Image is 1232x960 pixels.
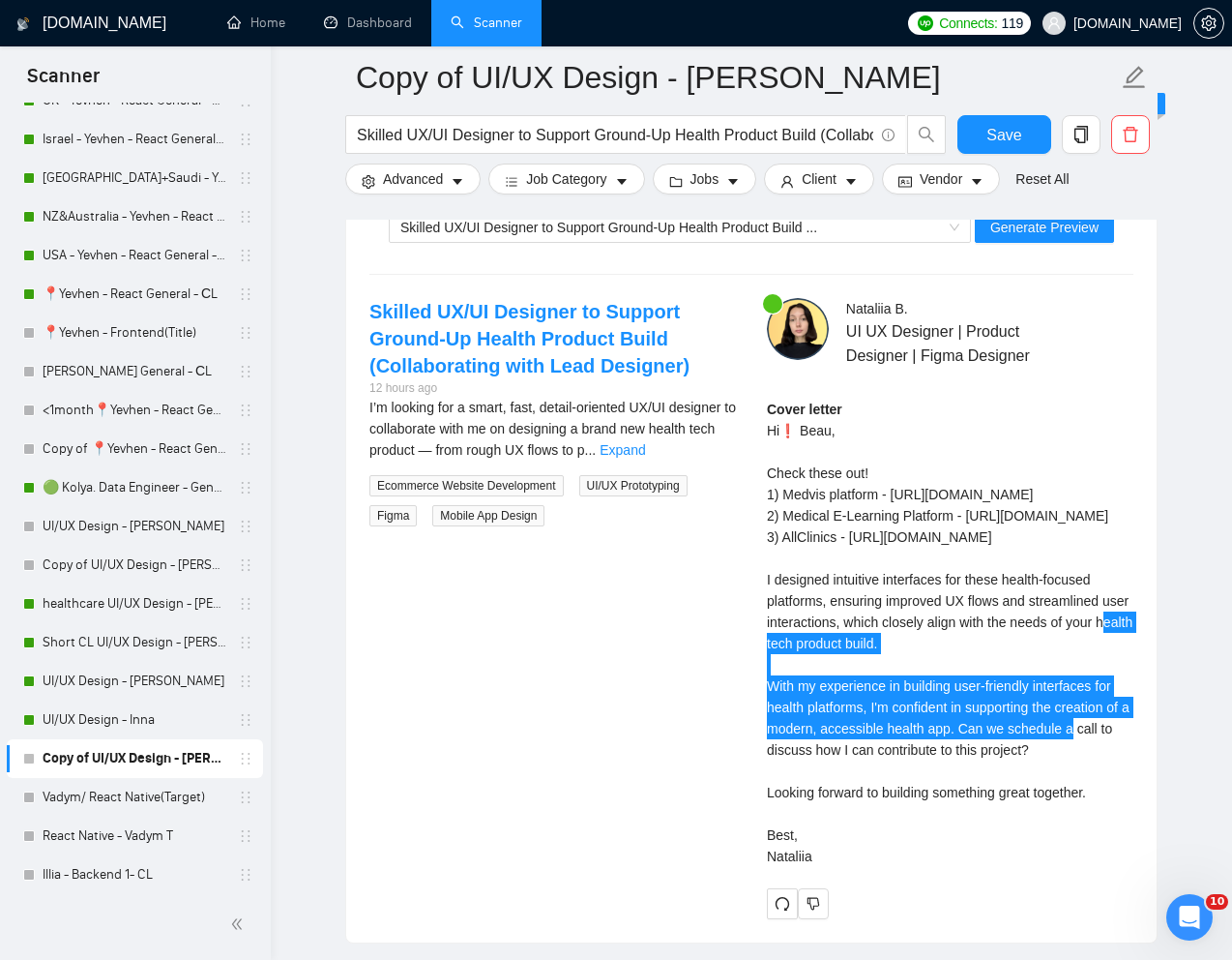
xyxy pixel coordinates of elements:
[43,778,226,817] a: Vadym/ React Native(Target)
[238,674,253,689] span: holder
[356,53,1118,102] input: Scanner name...
[488,164,644,195] button: barsJob Categorycaret-down
[230,915,249,934] span: double-left
[238,519,253,534] span: holder
[238,790,253,805] span: holder
[1062,115,1100,154] button: copy
[846,301,908,316] span: Nataliia B .
[238,209,253,225] span: holder
[369,397,736,461] div: I’m looking for a smart, fast, detail-oriented UX/UI designer to collaborate with me on designing...
[345,164,481,195] button: settingAdvancedcaret-down
[653,164,757,195] button: folderJobscaret-down
[846,319,1076,368] span: UI UX Designer | Product Designer | Figma Designer
[970,174,983,189] span: caret-down
[767,888,798,919] button: redo
[939,13,997,34] span: Connects:
[43,236,226,275] a: USA - Yevhen - React General - СL
[1122,65,1147,90] span: edit
[432,505,544,526] span: Mobile App Design
[383,168,443,190] span: Advanced
[798,888,829,919] button: dislike
[369,379,736,398] div: 12 hours ago
[43,546,226,585] a: Copy of UI/UX Design - [PERSON_NAME]
[920,168,962,190] span: Vendor
[844,174,858,189] span: caret-down
[369,505,417,526] span: Figma
[780,174,794,189] span: user
[1002,13,1023,34] span: 119
[1206,894,1228,910] span: 10
[957,115,1051,154] button: Save
[357,123,873,147] input: Search Freelance Jobs...
[43,275,226,314] a: 📍Yevhen - React General - СL
[43,623,226,662] a: Short CL UI/UX Design - [PERSON_NAME]
[882,164,1000,195] button: idcardVendorcaret-down
[1112,126,1149,143] span: delete
[16,9,30,40] img: logo
[726,174,740,189] span: caret-down
[238,828,253,844] span: holder
[1015,168,1069,190] a: Reset All
[764,164,874,195] button: userClientcaret-down
[238,596,253,612] span: holder
[43,430,226,468] a: Copy of 📍Yevhen - React General - СL
[1166,894,1213,941] iframe: Intercom live chat
[986,123,1021,147] span: Save
[369,301,689,376] a: Skilled UX/UI Designer to Support Ground-Up Health Product Build (Collaborating with Lead Designer)
[908,126,945,143] span: search
[369,475,564,496] span: Ecommerce Website Development
[767,399,1133,867] div: Remember that the client will see only the first two lines of your cover letter.
[600,442,645,458] a: Expand
[43,314,226,352] a: 📍Yevhen - Frontend(Title)
[1063,126,1100,143] span: copy
[238,325,253,341] span: holder
[579,475,688,496] span: UI/UX Prototyping
[526,168,606,190] span: Job Category
[43,197,226,236] a: NZ&Australia - Yevhen - React General - СL
[362,174,375,189] span: setting
[238,712,253,728] span: holder
[43,585,226,623] a: healthcare UI/UX Design - [PERSON_NAME]
[690,168,719,190] span: Jobs
[768,896,797,912] span: redo
[43,701,226,739] a: UI/UX Design - Inna
[807,896,820,912] span: dislike
[1194,15,1223,31] span: setting
[1193,8,1224,39] button: setting
[43,507,226,546] a: UI/UX Design - [PERSON_NAME]
[238,751,253,766] span: holder
[227,15,285,31] a: homeHome
[1047,16,1061,30] span: user
[43,855,226,894] a: Illia - Backend 1- CL
[238,286,253,302] span: holder
[505,174,518,189] span: bars
[43,159,226,197] a: [GEOGRAPHIC_DATA]+Saudi - Yevhen - React General - СL
[238,132,253,147] span: holder
[400,220,817,235] span: Skilled UX/UI Designer to Support Ground-Up Health Product Build ...
[238,557,253,573] span: holder
[238,170,253,186] span: holder
[43,662,226,701] a: UI/UX Design - [PERSON_NAME]
[975,212,1114,243] button: Generate Preview
[767,402,842,417] strong: Cover letter
[238,364,253,379] span: holder
[585,442,597,458] span: ...
[43,120,226,159] a: Israel - Yevhen - React General - СL
[615,174,629,189] span: caret-down
[669,174,683,189] span: folder
[451,15,522,31] a: searchScanner
[767,298,829,360] img: c1ixEsac-c9lISHIljfOZb0cuN6GzZ3rBcBW2x-jvLrB-_RACOkU1mWXgI6n74LgRV
[238,635,253,650] span: holder
[43,391,226,430] a: <1month📍Yevhen - React General - СL
[43,739,226,778] a: Copy of UI/UX Design - [PERSON_NAME]
[990,217,1099,238] span: Generate Preview
[238,403,253,418] span: holder
[451,174,464,189] span: caret-down
[918,15,933,31] img: upwork-logo.png
[324,15,412,31] a: dashboardDashboard
[43,817,226,855] a: React Native - Vadym T
[882,129,895,141] span: info-circle
[12,62,115,103] span: Scanner
[907,115,946,154] button: search
[238,248,253,263] span: holder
